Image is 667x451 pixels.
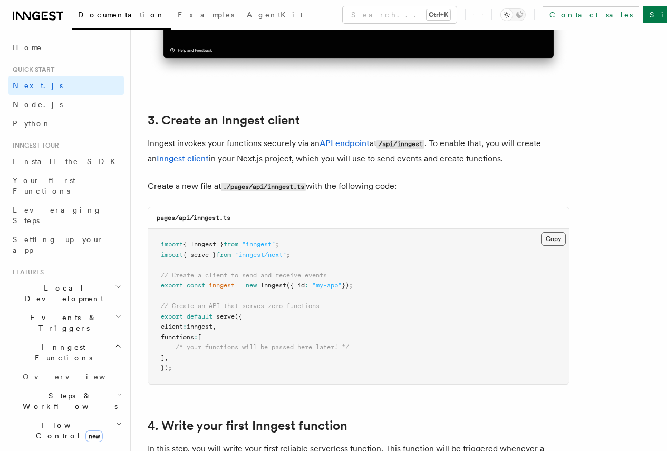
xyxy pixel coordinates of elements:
span: Features [8,268,44,276]
a: Setting up your app [8,230,124,260]
button: Steps & Workflows [18,386,124,416]
span: const [187,282,205,289]
a: 3. Create an Inngest client [148,113,300,128]
span: serve [216,313,235,320]
span: Next.js [13,81,63,90]
span: "inngest" [242,241,275,248]
span: Quick start [8,65,54,74]
span: default [187,313,212,320]
code: ./pages/api/inngest.ts [221,183,306,191]
span: export [161,282,183,289]
span: Your first Functions [13,176,75,195]
a: Examples [171,3,240,28]
span: ] [161,354,165,361]
a: 4. Write your first Inngest function [148,418,347,433]
span: Inngest tour [8,141,59,150]
code: /api/inngest [376,140,424,149]
button: Flow Controlnew [18,416,124,445]
span: ; [286,251,290,258]
span: Flow Control [18,420,116,441]
button: Toggle dark mode [500,8,526,21]
span: inngest [209,282,235,289]
span: Examples [178,11,234,19]
span: client [161,323,183,330]
span: }); [342,282,353,289]
span: = [238,282,242,289]
span: inngest [187,323,212,330]
span: ({ [235,313,242,320]
span: // Create a client to send and receive events [161,272,327,279]
span: Events & Triggers [8,312,115,333]
span: Setting up your app [13,235,103,254]
span: export [161,313,183,320]
a: Documentation [72,3,171,30]
span: : [183,323,187,330]
a: Next.js [8,76,124,95]
button: Copy [541,232,566,246]
span: , [165,354,168,361]
span: Steps & Workflows [18,390,118,411]
a: Your first Functions [8,171,124,200]
span: "my-app" [312,282,342,289]
p: Inngest invokes your functions securely via an at . To enable that, you will create an in your Ne... [148,136,569,166]
a: Inngest client [157,153,209,164]
span: "inngest/next" [235,251,286,258]
span: Inngest Functions [8,342,114,363]
span: Documentation [78,11,165,19]
a: Install the SDK [8,152,124,171]
span: ({ id [286,282,305,289]
span: , [212,323,216,330]
span: functions [161,333,194,341]
span: Inngest [260,282,286,289]
span: /* your functions will be passed here later! */ [176,343,349,351]
a: Node.js [8,95,124,114]
code: pages/api/inngest.ts [157,214,230,222]
button: Local Development [8,279,124,308]
span: [ [198,333,201,341]
span: Install the SDK [13,157,122,166]
span: AgentKit [247,11,303,19]
span: new [246,282,257,289]
kbd: Ctrl+K [427,9,450,20]
a: AgentKit [240,3,309,28]
span: Leveraging Steps [13,206,102,225]
a: Leveraging Steps [8,200,124,230]
span: Home [13,42,42,53]
button: Events & Triggers [8,308,124,338]
p: Create a new file at with the following code: [148,179,569,194]
span: : [305,282,308,289]
span: from [216,251,231,258]
span: Overview [23,372,131,381]
span: ; [275,241,279,248]
span: import [161,251,183,258]
span: new [85,430,103,442]
button: Search...Ctrl+K [343,6,457,23]
span: Local Development [8,283,115,304]
a: Overview [18,367,124,386]
a: Python [8,114,124,133]
span: { serve } [183,251,216,258]
span: // Create an API that serves zero functions [161,302,320,310]
a: Contact sales [543,6,639,23]
span: Python [13,119,51,128]
span: import [161,241,183,248]
span: : [194,333,198,341]
button: Inngest Functions [8,338,124,367]
a: Home [8,38,124,57]
span: Node.js [13,100,63,109]
a: API endpoint [320,138,370,148]
span: from [224,241,238,248]
span: }); [161,364,172,371]
span: { Inngest } [183,241,224,248]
